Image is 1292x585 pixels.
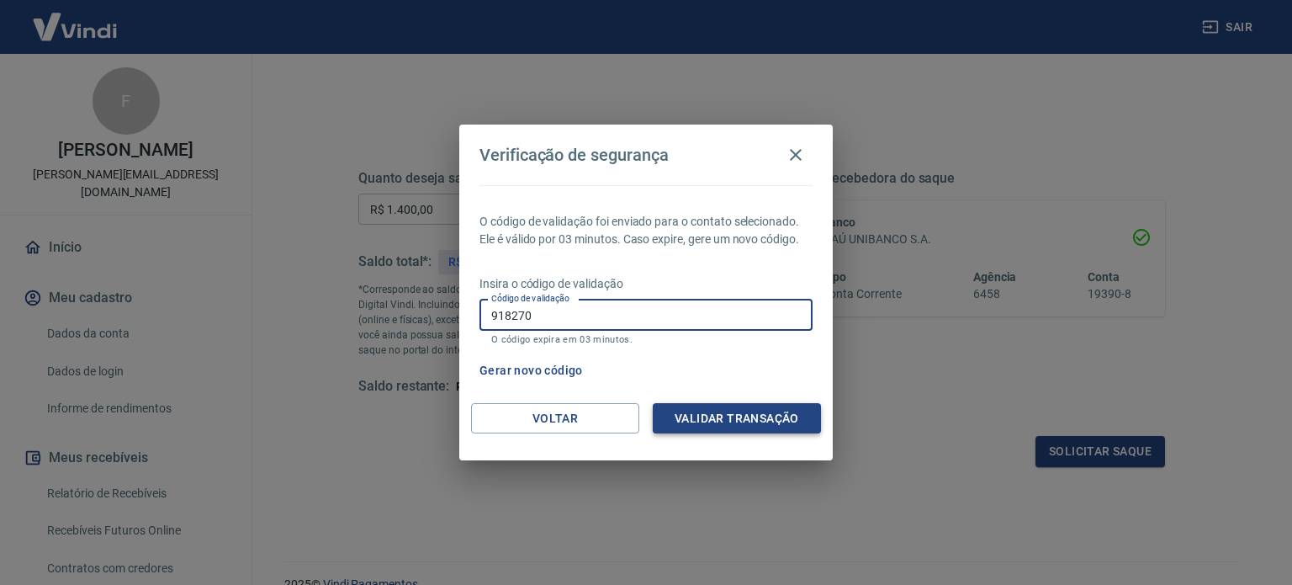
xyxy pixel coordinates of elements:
[479,213,813,248] p: O código de validação foi enviado para o contato selecionado. Ele é válido por 03 minutos. Caso e...
[491,334,801,345] p: O código expira em 03 minutos.
[491,292,569,305] label: Código de validação
[653,403,821,434] button: Validar transação
[473,355,590,386] button: Gerar novo código
[471,403,639,434] button: Voltar
[479,145,669,165] h4: Verificação de segurança
[479,275,813,293] p: Insira o código de validação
